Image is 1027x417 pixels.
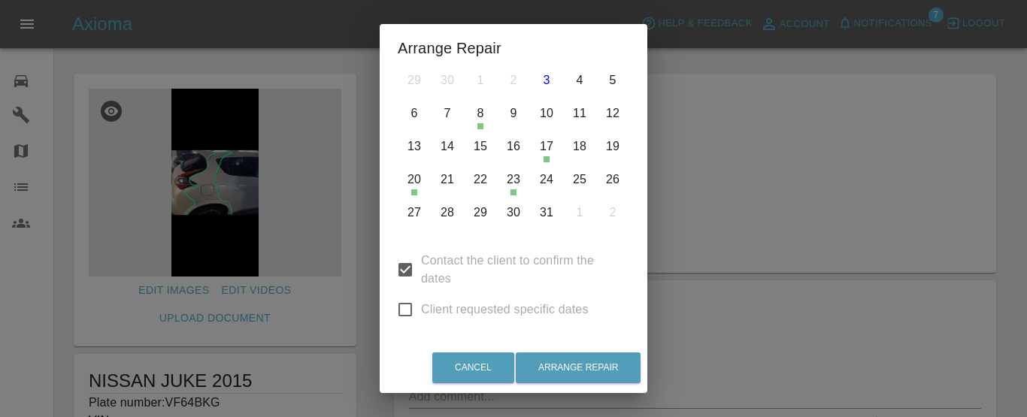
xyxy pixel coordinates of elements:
[465,131,496,162] button: Wednesday, October 15th, 2025
[597,65,629,96] button: Sunday, October 5th, 2025
[498,65,529,96] button: Thursday, October 2nd, 2025
[465,164,496,195] button: Wednesday, October 22nd, 2025
[498,98,529,129] button: Thursday, October 9th, 2025
[398,131,430,162] button: Monday, October 13th, 2025
[597,164,629,195] button: Sunday, October 26th, 2025
[398,98,430,129] button: Monday, October 6th, 2025
[498,131,529,162] button: Thursday, October 16th, 2025
[421,301,589,319] span: Client requested specific dates
[531,197,562,228] button: Friday, October 31st, 2025
[531,65,562,96] button: Today, Friday, October 3rd, 2025
[564,197,595,228] button: Saturday, November 1st, 2025
[597,98,629,129] button: Sunday, October 12th, 2025
[398,164,430,195] button: Monday, October 20th, 2025
[465,197,496,228] button: Wednesday, October 29th, 2025
[498,197,529,228] button: Thursday, October 30th, 2025
[380,24,647,72] h2: Arrange Repair
[531,98,562,129] button: Friday, October 10th, 2025
[398,34,629,229] table: October 2025
[531,131,562,162] button: Friday, October 17th, 2025
[465,65,496,96] button: Wednesday, October 1st, 2025
[564,131,595,162] button: Saturday, October 18th, 2025
[432,164,463,195] button: Tuesday, October 21st, 2025
[564,164,595,195] button: Saturday, October 25th, 2025
[432,65,463,96] button: Tuesday, September 30th, 2025
[597,131,629,162] button: Sunday, October 19th, 2025
[564,65,595,96] button: Saturday, October 4th, 2025
[421,252,617,288] span: Contact the client to confirm the dates
[597,197,629,228] button: Sunday, November 2nd, 2025
[432,352,514,383] button: Cancel
[432,131,463,162] button: Tuesday, October 14th, 2025
[531,164,562,195] button: Friday, October 24th, 2025
[432,98,463,129] button: Tuesday, October 7th, 2025
[516,352,641,383] button: Arrange Repair
[432,197,463,228] button: Tuesday, October 28th, 2025
[398,197,430,228] button: Monday, October 27th, 2025
[465,98,496,129] button: Wednesday, October 8th, 2025
[564,98,595,129] button: Saturday, October 11th, 2025
[498,164,529,195] button: Thursday, October 23rd, 2025
[398,65,430,96] button: Monday, September 29th, 2025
